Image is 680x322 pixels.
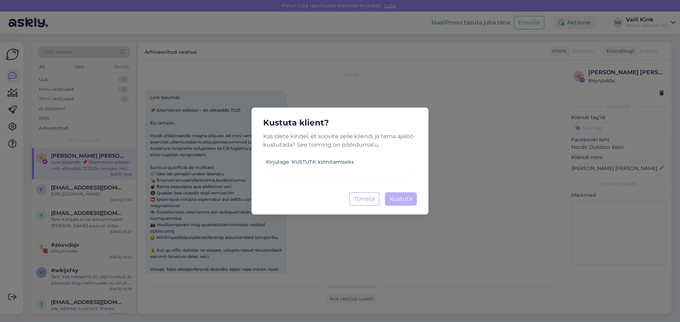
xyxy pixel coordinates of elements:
[390,195,412,202] span: Kustuta
[385,192,417,206] button: Kustuta
[349,192,379,206] button: Tühista
[257,116,423,129] h5: Kustuta klient?
[257,132,423,149] p: Kas olete kindel, et soovite selle kliendi ja tema ajaloo kustutada? See toiming on pöördumatu.
[266,158,354,166] label: Kirjutage 'KUSTUTA' kinnitamiseks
